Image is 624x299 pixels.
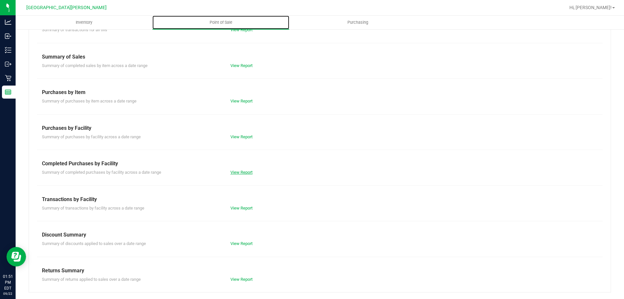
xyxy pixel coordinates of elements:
span: [GEOGRAPHIC_DATA][PERSON_NAME] [26,5,107,10]
span: Summary of returns applied to sales over a date range [42,277,141,282]
a: View Report [230,277,253,282]
span: Point of Sale [201,20,241,25]
a: Purchasing [289,16,426,29]
a: Inventory [16,16,152,29]
p: 09/22 [3,291,13,296]
a: View Report [230,170,253,175]
span: Hi, [PERSON_NAME]! [569,5,612,10]
inline-svg: Inventory [5,47,11,53]
a: View Report [230,206,253,211]
div: Returns Summary [42,267,598,275]
inline-svg: Inbound [5,33,11,39]
div: Purchases by Item [42,88,598,96]
p: 01:51 PM EDT [3,274,13,291]
span: Purchasing [339,20,377,25]
div: Completed Purchases by Facility [42,160,598,168]
inline-svg: Retail [5,75,11,81]
a: Point of Sale [152,16,289,29]
div: Summary of Sales [42,53,598,61]
span: Summary of purchases by facility across a date range [42,134,141,139]
span: Summary of purchases by item across a date range [42,99,136,103]
span: Summary of transactions by facility across a date range [42,206,144,211]
div: Discount Summary [42,231,598,239]
inline-svg: Reports [5,89,11,95]
span: Summary of completed sales by item across a date range [42,63,148,68]
a: View Report [230,63,253,68]
iframe: Resource center [6,247,26,266]
div: Purchases by Facility [42,124,598,132]
span: Summary of completed purchases by facility across a date range [42,170,161,175]
span: Summary of discounts applied to sales over a date range [42,241,146,246]
a: View Report [230,27,253,32]
inline-svg: Outbound [5,61,11,67]
span: Inventory [67,20,101,25]
span: Summary of transactions for all tills [42,27,107,32]
div: Transactions by Facility [42,196,598,203]
a: View Report [230,241,253,246]
inline-svg: Analytics [5,19,11,25]
a: View Report [230,134,253,139]
a: View Report [230,99,253,103]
